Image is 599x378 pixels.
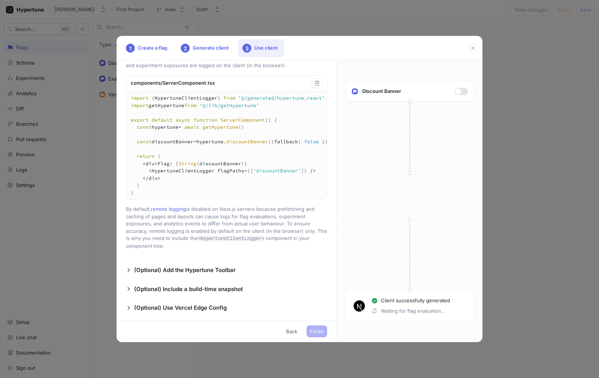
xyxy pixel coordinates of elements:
[126,91,339,199] textarea: import { HypertuneClientLogger } from '@/generated/hypertune.react' import getHypertune from '@/l...
[307,325,327,337] button: Finish
[126,266,236,275] button: (Optional) Add the Hypertune Toolbar
[310,329,324,334] span: Finish
[126,44,135,53] div: 1
[134,304,227,312] p: (Optional) Use Vercel Edge Config
[286,329,297,334] span: Back
[134,266,236,275] p: (Optional) Add the Hypertune Toolbar
[126,304,227,312] button: (Optional) Use Vercel Edge Config
[181,44,190,53] div: 2
[126,75,327,91] div: components/ServerComponent.tsx
[238,39,284,57] div: Use client
[134,285,243,294] p: (Optional) Include a build-time snapshot
[381,307,446,315] p: Waiting for flag evaluation...
[126,285,243,294] button: (Optional) Include a build-time snapshot
[362,88,401,95] p: Discount Banner
[151,206,186,212] a: remote logging
[381,297,450,304] p: Client successfully generated
[126,206,327,250] p: By default, is disabled on Next.js servers because prefetching and caching of pages and layouts c...
[354,300,365,312] img: Next Logo
[121,39,173,57] div: Create a flag
[242,44,251,53] div: 3
[198,236,264,241] code: <HypertuneClientLogger>
[283,325,301,337] button: Back
[176,39,235,57] div: Generate client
